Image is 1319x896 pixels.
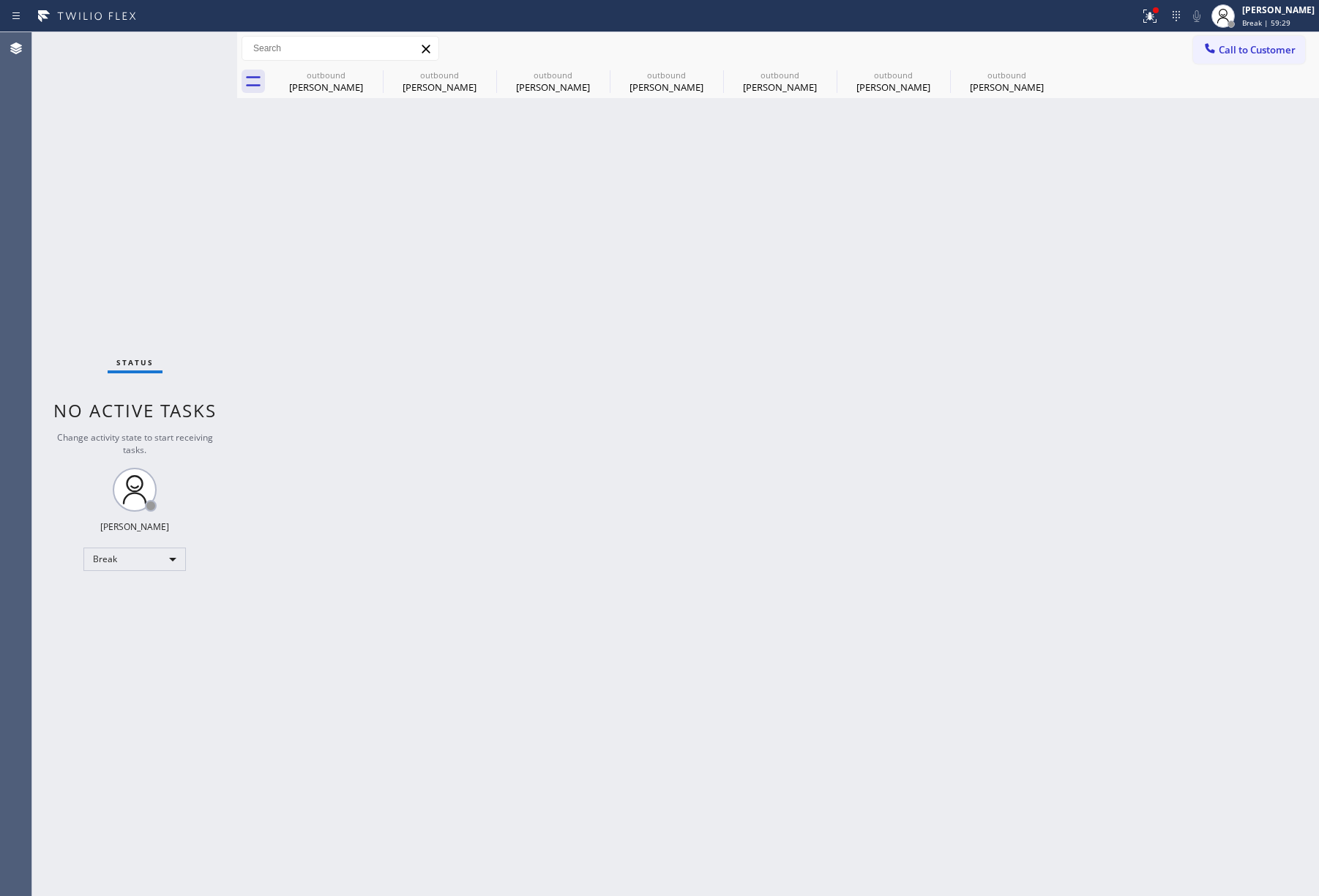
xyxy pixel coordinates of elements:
[952,65,1062,98] div: Monica Diaego
[53,398,217,422] span: No active tasks
[498,70,608,81] div: outbound
[952,81,1062,94] div: [PERSON_NAME]
[271,65,381,98] div: Sean Riley
[838,81,949,94] div: [PERSON_NAME]
[725,65,835,98] div: Joe Mcginley
[271,70,381,81] div: outbound
[611,81,722,94] div: [PERSON_NAME]
[725,70,835,81] div: outbound
[611,70,722,81] div: outbound
[725,81,835,94] div: [PERSON_NAME]
[271,81,381,94] div: [PERSON_NAME]
[242,37,438,60] input: Search
[952,70,1062,81] div: outbound
[100,520,169,533] div: [PERSON_NAME]
[1219,43,1296,56] span: Call to Customer
[83,548,186,571] div: Break
[1242,18,1290,28] span: Break | 59:29
[611,65,722,98] div: Pearl Lou
[498,65,608,98] div: Rosie Madrid
[384,70,495,81] div: outbound
[384,81,495,94] div: [PERSON_NAME]
[838,65,949,98] div: Jonathan Rose
[498,81,608,94] div: [PERSON_NAME]
[1193,36,1305,64] button: Call to Customer
[838,70,949,81] div: outbound
[116,357,154,367] span: Status
[384,65,495,98] div: Sean Riley
[57,431,213,456] span: Change activity state to start receiving tasks.
[1187,6,1207,26] button: Mute
[1242,4,1315,16] div: [PERSON_NAME]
